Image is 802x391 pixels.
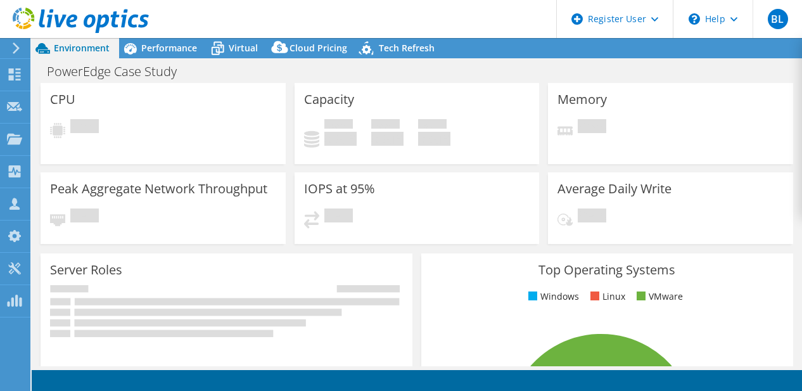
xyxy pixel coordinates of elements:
span: BL [768,9,788,29]
h3: Peak Aggregate Network Throughput [50,182,267,196]
span: Pending [578,208,606,226]
span: Cloud Pricing [290,42,347,54]
span: Pending [324,208,353,226]
span: Pending [578,119,606,136]
span: Virtual [229,42,258,54]
h1: PowerEdge Case Study [41,65,196,79]
h3: Memory [557,93,607,106]
h3: Server Roles [50,263,122,277]
svg: \n [689,13,700,25]
h4: 0 GiB [371,132,404,146]
li: Linux [587,290,625,304]
h4: 0 GiB [418,132,450,146]
span: Free [371,119,400,132]
span: Used [324,119,353,132]
h3: Capacity [304,93,354,106]
h3: IOPS at 95% [304,182,375,196]
h4: 0 GiB [324,132,357,146]
li: Windows [525,290,579,304]
h3: Top Operating Systems [431,263,784,277]
span: Total [418,119,447,132]
h3: CPU [50,93,75,106]
span: Pending [70,208,99,226]
li: VMware [633,290,683,304]
span: Tech Refresh [379,42,435,54]
span: Pending [70,119,99,136]
h3: Average Daily Write [557,182,672,196]
span: Environment [54,42,110,54]
span: Performance [141,42,197,54]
